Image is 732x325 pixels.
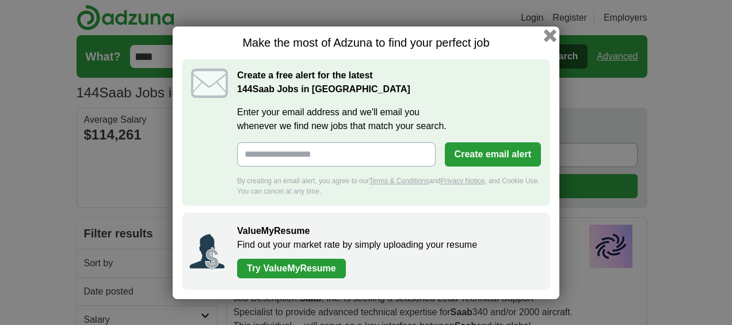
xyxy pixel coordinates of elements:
[441,177,485,185] a: Privacy Notice
[445,142,541,167] button: Create email alert
[237,259,346,278] a: Try ValueMyResume
[182,36,550,50] h1: Make the most of Adzuna to find your perfect job
[237,82,253,96] span: 144
[237,84,410,94] strong: Saab Jobs in [GEOGRAPHIC_DATA]
[237,238,539,252] p: Find out your market rate by simply uploading your resume
[237,69,541,96] h2: Create a free alert for the latest
[237,224,539,238] h2: ValueMyResume
[237,176,541,196] div: By creating an email alert, you agree to our and , and Cookie Use. You can cancel at any time.
[369,177,429,185] a: Terms & Conditions
[191,69,228,98] img: icon_email.svg
[237,105,541,133] label: Enter your email address and we'll email you whenever we find new jobs that match your search.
